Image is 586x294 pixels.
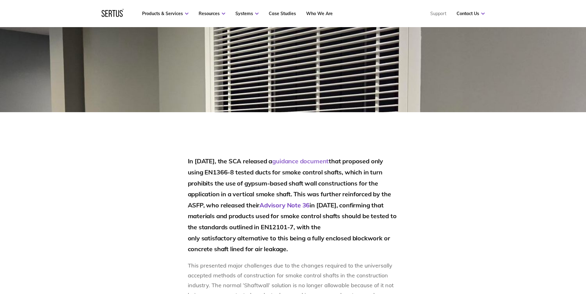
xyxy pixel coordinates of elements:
a: Case Studies [269,11,296,16]
a: Contact Us [457,11,485,16]
iframe: Chat Widget [475,223,586,294]
a: Resources [199,11,225,16]
a: Products & Services [142,11,188,16]
a: Who We Are [306,11,333,16]
a: Systems [235,11,259,16]
h2: In [DATE], the SCA released a that proposed only using EN1366-8 tested ducts for smoke control sh... [188,156,398,254]
a: Support [430,11,446,16]
a: guidance document [272,157,329,165]
a: Advisory Note 36 [259,201,310,209]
